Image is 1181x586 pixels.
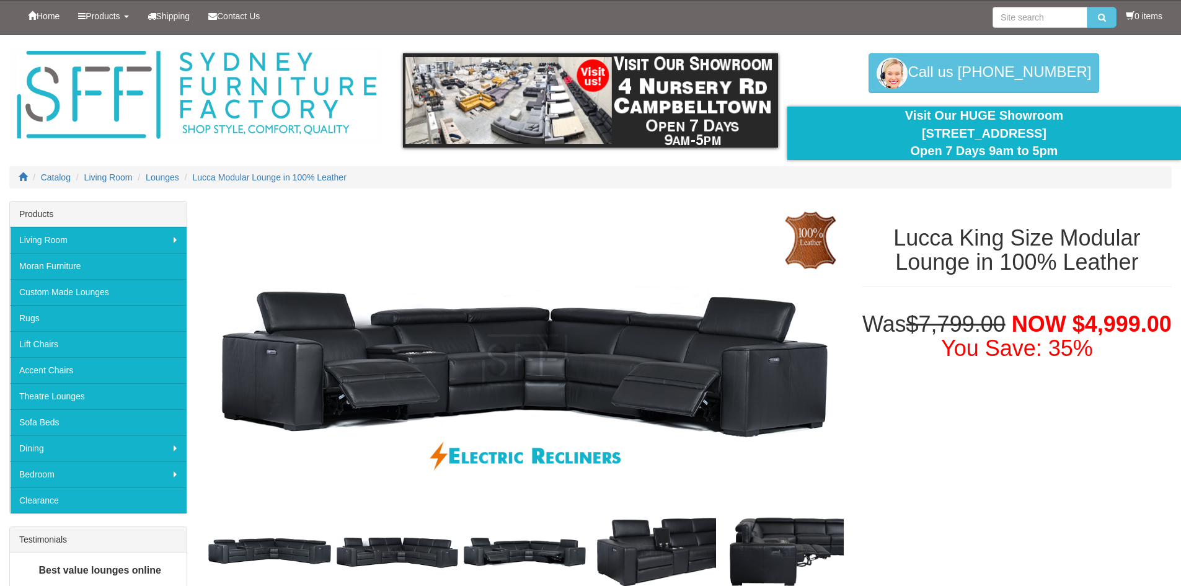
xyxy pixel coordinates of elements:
a: Accent Chairs [10,357,187,383]
h1: Was [862,312,1172,361]
a: Rugs [10,305,187,331]
a: Catalog [41,172,71,182]
a: Lift Chairs [10,331,187,357]
input: Site search [993,7,1087,28]
img: Sydney Furniture Factory [11,47,383,143]
span: Contact Us [217,11,260,21]
li: 0 items [1126,10,1162,22]
a: Theatre Lounges [10,383,187,409]
img: showroom.gif [403,53,778,148]
a: Living Room [84,172,133,182]
a: Contact Us [199,1,269,32]
a: Products [69,1,138,32]
a: Clearance [10,487,187,513]
a: Moran Furniture [10,253,187,279]
a: Lucca Modular Lounge in 100% Leather [193,172,347,182]
a: Home [19,1,69,32]
div: Testimonials [10,527,187,553]
a: Custom Made Lounges [10,279,187,305]
span: NOW $4,999.00 [1012,311,1172,337]
span: Shipping [156,11,190,21]
a: Sofa Beds [10,409,187,435]
div: Visit Our HUGE Showroom [STREET_ADDRESS] Open 7 Days 9am to 5pm [797,107,1172,160]
a: Living Room [10,227,187,253]
span: Products [86,11,120,21]
a: Bedroom [10,461,187,487]
del: $7,799.00 [906,311,1006,337]
a: Lounges [146,172,179,182]
a: Dining [10,435,187,461]
b: Best value lounges online [39,565,161,575]
a: Shipping [138,1,200,32]
div: Products [10,202,187,227]
font: You Save: 35% [941,335,1093,361]
h1: Lucca King Size Modular Lounge in 100% Leather [862,226,1172,275]
span: Home [37,11,60,21]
